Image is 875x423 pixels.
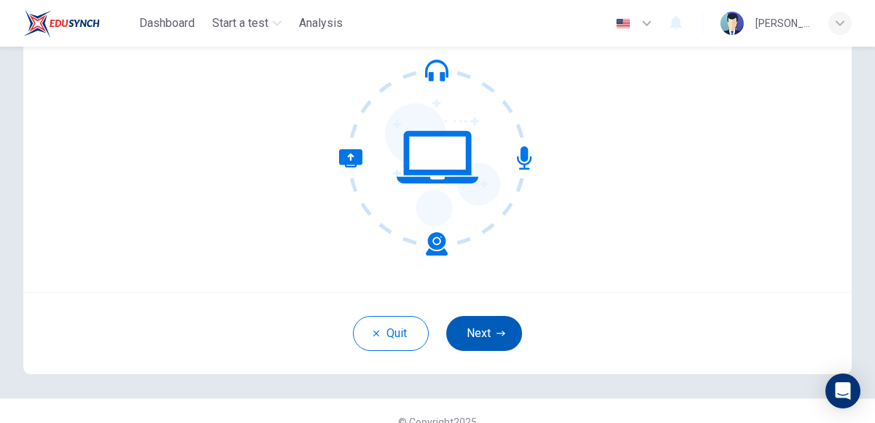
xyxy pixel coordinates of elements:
span: Analysis [299,15,343,32]
span: Start a test [212,15,268,32]
img: EduSynch logo [23,9,100,38]
img: Profile picture [720,12,744,35]
a: EduSynch logo [23,9,133,38]
button: Quit [353,316,429,351]
img: en [614,18,632,29]
span: Dashboard [139,15,195,32]
button: Analysis [293,10,349,36]
button: Dashboard [133,10,201,36]
div: [PERSON_NAME] [PERSON_NAME] [755,15,811,32]
button: Next [446,316,522,351]
div: Open Intercom Messenger [825,373,860,408]
button: Start a test [206,10,287,36]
